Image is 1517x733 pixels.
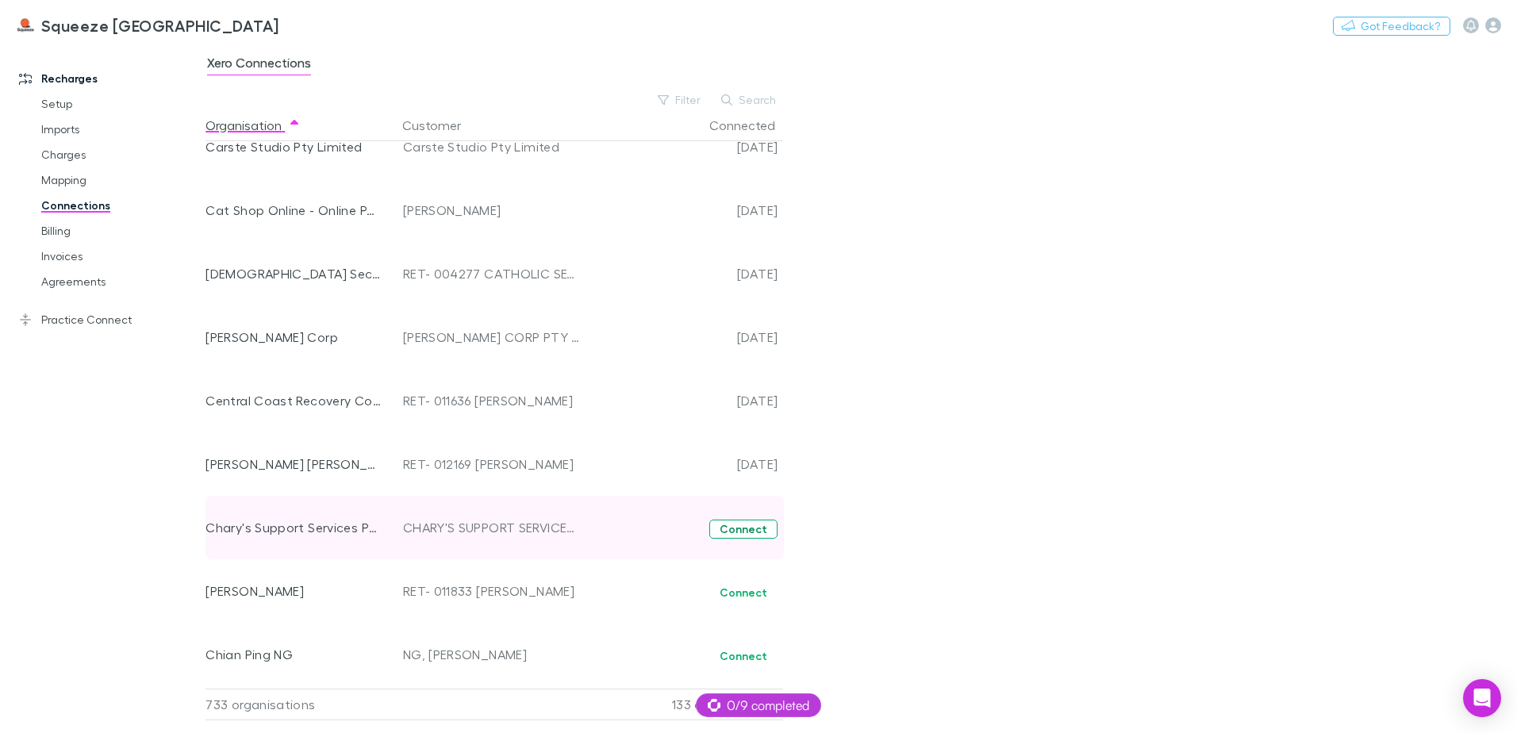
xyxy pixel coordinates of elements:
a: Imports [25,117,214,142]
div: Carste Studio Pty Limited [205,115,381,178]
button: Connected [709,109,794,141]
div: CHARY'S SUPPORT SERVICES PTY LTD [403,496,582,559]
div: Chian Ping NG [205,623,381,686]
div: Cat Shop Online - Online Pet Shops [205,178,381,242]
button: Customer [402,109,480,141]
button: Got Feedback? [1333,17,1450,36]
div: NG, [PERSON_NAME] [403,623,582,686]
div: [PERSON_NAME] [PERSON_NAME] [205,432,381,496]
div: [PERSON_NAME] Corp [205,305,381,369]
div: RET- 004277 CATHOLIC SECONDARY SCHOOLGIRLS' SPORTS ASSOCIATION LTD [403,242,582,305]
div: RET- 012169 [PERSON_NAME] [403,432,582,496]
div: [DATE] [587,305,778,369]
div: Central Coast Recovery Coaching [205,369,381,432]
div: RET- 011833 [PERSON_NAME] [403,559,582,623]
h3: Squeeze [GEOGRAPHIC_DATA] [41,16,279,35]
div: [DATE] [587,369,778,432]
a: Recharges [3,66,214,91]
a: Practice Connect [3,307,214,332]
a: Charges [25,142,214,167]
button: Connect [709,647,778,666]
div: [DEMOGRAPHIC_DATA] Secondary Schoolgirls' Sports Association Ltd [205,242,381,305]
a: Agreements [25,269,214,294]
div: [PERSON_NAME] CORP PTY LTD [403,305,582,369]
div: 133 connections [586,689,777,720]
a: Invoices [25,244,214,269]
div: [DATE] [587,115,778,178]
span: Xero Connections [207,55,311,75]
div: [PERSON_NAME] [403,178,582,242]
button: Organisation [205,109,301,141]
button: Filter [650,90,710,109]
a: Mapping [25,167,214,193]
button: Search [713,90,785,109]
div: Carste Studio Pty Limited [403,115,582,178]
button: Connect [709,583,778,602]
div: [DATE] [587,432,778,496]
a: Squeeze [GEOGRAPHIC_DATA] [6,6,289,44]
a: Billing [25,218,214,244]
div: [PERSON_NAME] [205,559,381,623]
div: Open Intercom Messenger [1463,679,1501,717]
button: Connect [709,520,778,539]
div: RET- 011636 [PERSON_NAME] [403,369,582,432]
img: Squeeze North Sydney's Logo [16,16,35,35]
div: [DATE] [587,178,778,242]
div: [DATE] [587,242,778,305]
a: Connections [25,193,214,218]
a: Setup [25,91,214,117]
div: Chary's Support Services Pty Ltd [205,496,381,559]
div: 733 organisations [205,689,396,720]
